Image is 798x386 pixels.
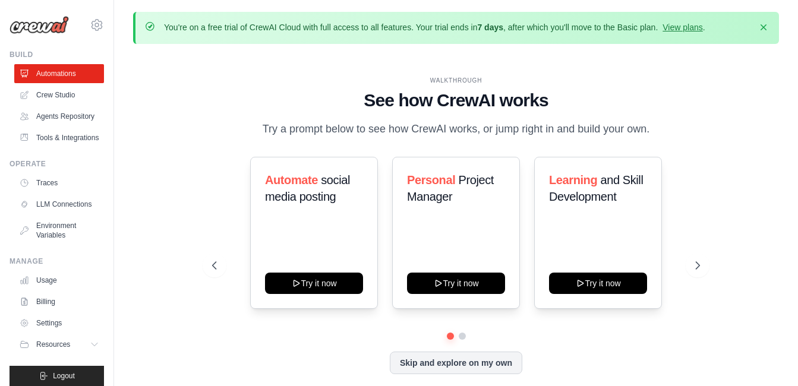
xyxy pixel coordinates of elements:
a: Billing [14,292,104,311]
a: Usage [14,271,104,290]
p: You're on a free trial of CrewAI Cloud with full access to all features. Your trial ends in , aft... [164,21,705,33]
a: Traces [14,173,104,192]
button: Try it now [407,273,505,294]
a: LLM Connections [14,195,104,214]
div: Build [10,50,104,59]
div: WALKTHROUGH [212,76,701,85]
button: Logout [10,366,104,386]
span: Logout [53,371,75,381]
span: Personal [407,173,455,186]
a: Automations [14,64,104,83]
p: Try a prompt below to see how CrewAI works, or jump right in and build your own. [257,121,656,138]
span: Learning [549,173,597,186]
div: Operate [10,159,104,169]
strong: 7 days [477,23,503,32]
span: Project Manager [407,173,494,203]
span: Automate [265,173,318,186]
div: Manage [10,257,104,266]
a: Crew Studio [14,86,104,105]
button: Try it now [549,273,647,294]
a: Environment Variables [14,216,104,245]
span: Resources [36,340,70,349]
h1: See how CrewAI works [212,90,701,111]
img: Logo [10,16,69,34]
a: Settings [14,314,104,333]
a: Tools & Integrations [14,128,104,147]
a: View plans [663,23,702,32]
button: Resources [14,335,104,354]
span: social media posting [265,173,350,203]
button: Skip and explore on my own [390,352,522,374]
button: Try it now [265,273,363,294]
a: Agents Repository [14,107,104,126]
